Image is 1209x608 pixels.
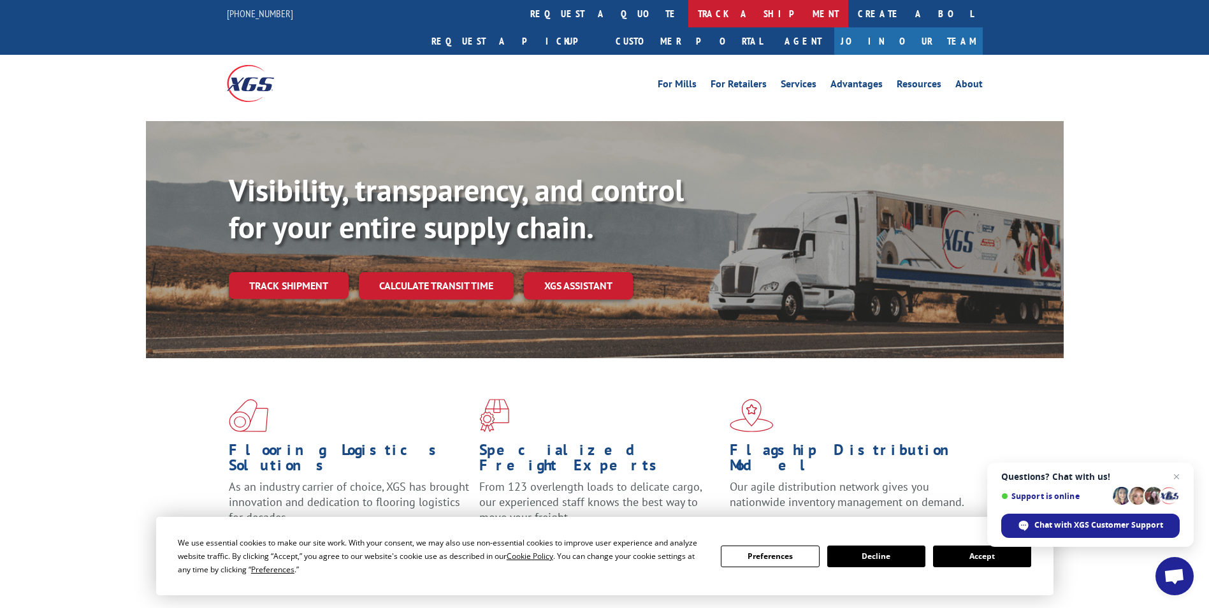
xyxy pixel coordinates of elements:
[658,79,697,93] a: For Mills
[711,79,767,93] a: For Retailers
[479,399,509,432] img: xgs-icon-focused-on-flooring-red
[422,27,606,55] a: Request a pickup
[479,479,720,536] p: From 123 overlength loads to delicate cargo, our experienced staff knows the best way to move you...
[359,272,514,300] a: Calculate transit time
[1034,519,1163,531] span: Chat with XGS Customer Support
[772,27,834,55] a: Agent
[1001,514,1180,538] div: Chat with XGS Customer Support
[229,479,469,525] span: As an industry carrier of choice, XGS has brought innovation and dedication to flooring logistics...
[229,399,268,432] img: xgs-icon-total-supply-chain-intelligence-red
[827,546,925,567] button: Decline
[178,536,706,576] div: We use essential cookies to make our site work. With your consent, we may also use non-essential ...
[606,27,772,55] a: Customer Portal
[251,564,294,575] span: Preferences
[507,551,553,561] span: Cookie Policy
[524,272,633,300] a: XGS ASSISTANT
[933,546,1031,567] button: Accept
[730,479,964,509] span: Our agile distribution network gives you nationwide inventory management on demand.
[721,546,819,567] button: Preferences
[730,442,971,479] h1: Flagship Distribution Model
[229,272,349,299] a: Track shipment
[955,79,983,93] a: About
[229,442,470,479] h1: Flooring Logistics Solutions
[730,399,774,432] img: xgs-icon-flagship-distribution-model-red
[834,27,983,55] a: Join Our Team
[1155,557,1194,595] div: Open chat
[897,79,941,93] a: Resources
[1169,469,1184,484] span: Close chat
[781,79,816,93] a: Services
[479,442,720,479] h1: Specialized Freight Experts
[830,79,883,93] a: Advantages
[1001,472,1180,482] span: Questions? Chat with us!
[227,7,293,20] a: [PHONE_NUMBER]
[229,170,684,247] b: Visibility, transparency, and control for your entire supply chain.
[156,517,1053,595] div: Cookie Consent Prompt
[1001,491,1108,501] span: Support is online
